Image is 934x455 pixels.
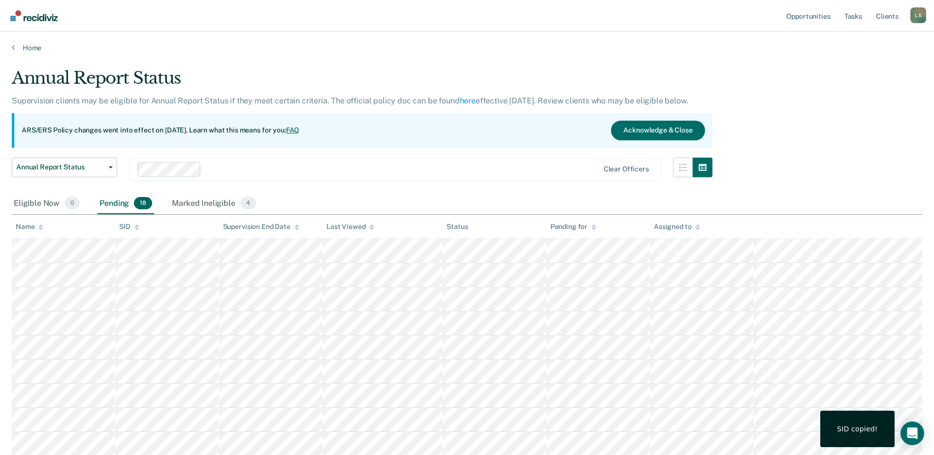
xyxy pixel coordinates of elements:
div: Marked Ineligible4 [170,193,258,215]
p: ARS/ERS Policy changes went into effect on [DATE]. Learn what this means for you: [22,126,299,135]
a: Home [12,43,922,52]
span: 18 [134,197,152,210]
span: Annual Report Status [16,163,105,171]
p: Supervision clients may be eligible for Annual Report Status if they meet certain criteria. The o... [12,96,688,105]
span: 0 [64,197,80,210]
div: Assigned to [654,223,700,231]
div: Supervision End Date [223,223,299,231]
div: Clear officers [604,165,649,173]
button: Acknowledge & Close [611,121,705,140]
div: Open Intercom Messenger [901,422,924,445]
div: Eligible Now0 [12,193,82,215]
span: 4 [240,197,256,210]
div: Annual Report Status [12,68,712,96]
div: Pending18 [97,193,154,215]
button: Profile dropdown button [910,7,926,23]
div: Pending for [550,223,596,231]
div: SID copied! [837,424,878,433]
div: Last Viewed [326,223,374,231]
img: Recidiviz [10,10,58,21]
div: Name [16,223,43,231]
div: SID [119,223,139,231]
a: FAQ [286,126,300,134]
div: L S [910,7,926,23]
div: Status [447,223,468,231]
a: here [460,96,476,105]
button: Annual Report Status [12,158,117,177]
